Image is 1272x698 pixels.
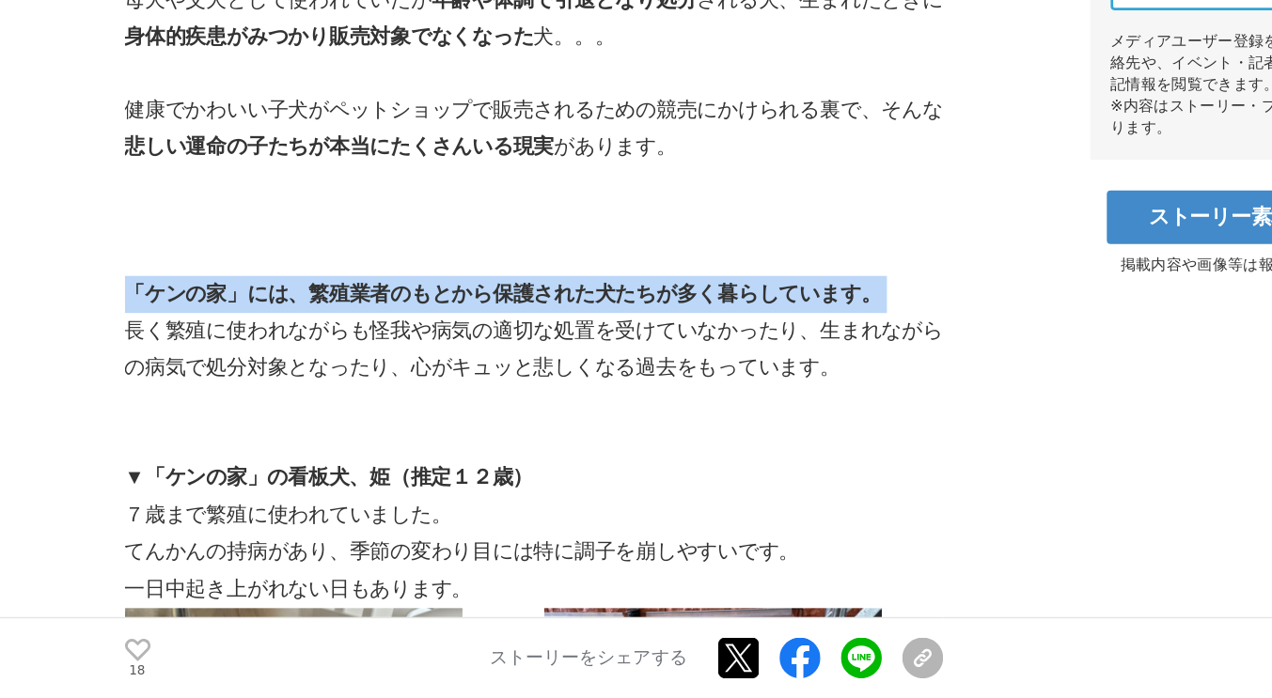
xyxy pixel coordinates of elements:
a: メディアユーザー 新規登録 無料 [863,54,1115,114]
span: 既に登録済みの方はこちら [916,162,1062,178]
p: 長く繁殖に使われながらも怪我や病気の適切な処置を受けていなかったり、生まれながらの病気で処分対象となったり、心がキュッと悲しくなる過去をもっています。 [138,414,740,469]
p: 18 [138,673,157,682]
span: 無料 [977,85,1001,102]
div: メディアユーザーとしてログインすると、担当者の連絡先を閲覧できます。 [863,6,1115,39]
p: 一日中起き上がれない日もあります。 [138,604,740,631]
a: メディアユーザー ログイン 既に登録済みの方はこちら [863,129,1115,192]
span: メディアユーザー ログイン [896,142,1082,162]
div: メディアユーザー登録を行うと、企業担当者の連絡先や、イベント・記者会見の情報など様々な特記情報を閲覧できます。 ※内容はストーリー・プレスリリースにより異なります。 [863,207,1115,287]
p: 健康でかわいい子犬がペットショップで販売されるための競売にかけられる裏で、そんな があります。 [138,252,740,306]
strong: 年齢や体調で引退となり処分 [364,176,559,192]
strong: 悲しい運命の子たちが本当にたくさんいる現実 [138,284,454,300]
strong: ▼「ケンの家」の看板犬、姫（推定１２歳） [138,527,439,543]
p: ７歳まで繁殖に使われていました。 [138,550,740,577]
p: てんかんの持病があり、季節の変わり目には特に調子を崩しやすいです。 [138,577,740,604]
strong: 「ケンの家」には、繁殖業者のもとから保護された犬たちが多く暮らしています。 [138,392,695,408]
strong: 身体的疾患がみつかり販売対象でなくなった [138,203,439,219]
a: ストーリー素材ダウンロード [860,324,1118,364]
span: メディアユーザー 新規登録 [896,66,1082,85]
p: ストーリーをシェアする [407,660,552,677]
p: 掲載内容や画像等は報道にご利用いただけます [848,371,1130,387]
strong: 「ブリーダー（繁殖業者）崩壊」 [334,148,559,164]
